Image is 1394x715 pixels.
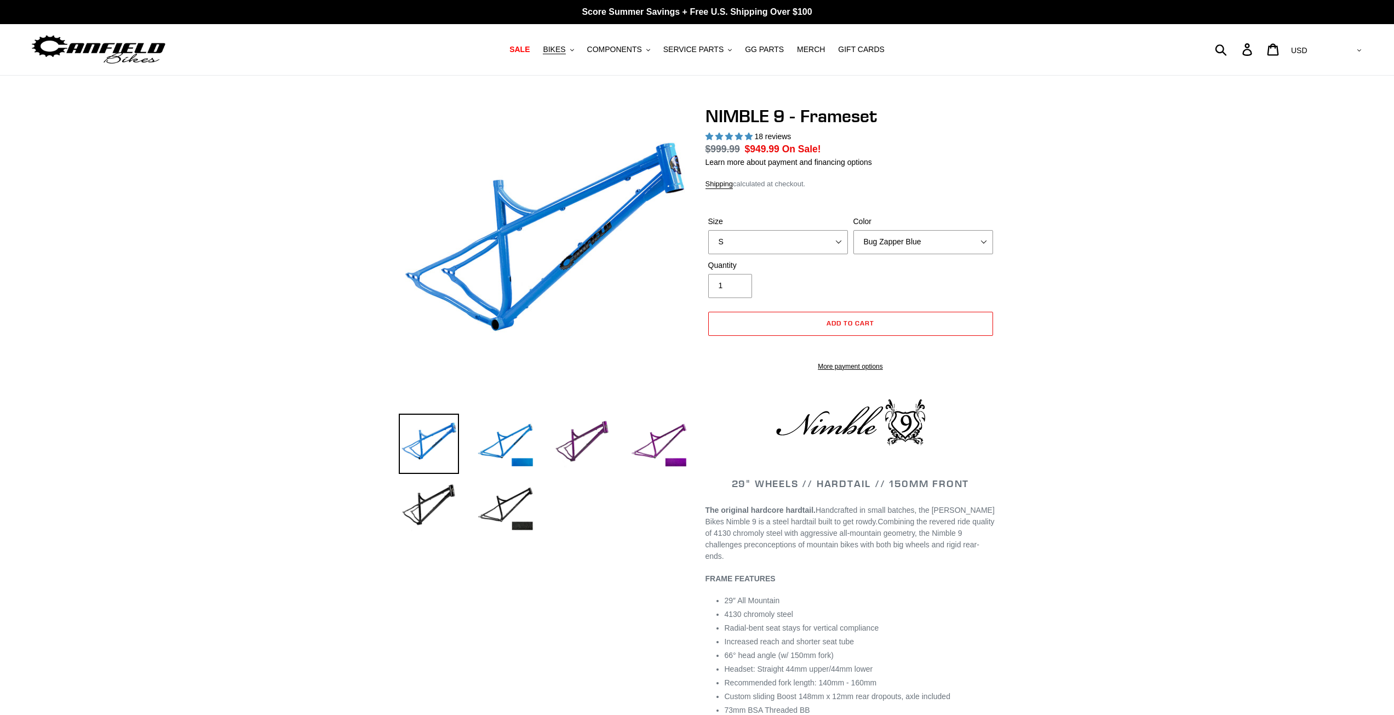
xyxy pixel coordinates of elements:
span: GG PARTS [745,45,784,54]
b: FRAME FEATURES [705,574,776,583]
img: Load image into Gallery viewer, NIMBLE 9 - Frameset [552,414,612,474]
a: Learn more about payment and financing options [705,158,872,167]
strong: The original hardcore hardtail. [705,506,816,514]
label: Size [708,216,848,227]
span: SERVICE PARTS [663,45,724,54]
span: BIKES [543,45,565,54]
a: More payment options [708,362,993,371]
label: Quantity [708,260,848,271]
span: On Sale! [782,142,821,156]
h1: NIMBLE 9 - Frameset [705,106,996,127]
a: SALE [504,42,535,57]
button: BIKES [537,42,579,57]
a: GG PARTS [739,42,789,57]
button: COMPONENTS [582,42,656,57]
span: Radial-bent seat stays for vertical compliance [725,624,879,632]
span: 29" WHEELS // HARDTAIL // 150MM FRONT [732,477,970,490]
img: Load image into Gallery viewer, NIMBLE 9 - Frameset [629,414,689,474]
label: Color [853,216,993,227]
span: 73mm BSA Threaded BB [725,706,810,714]
input: Search [1221,37,1249,61]
span: 18 reviews [754,132,791,141]
s: $999.99 [705,144,740,155]
span: Custom sliding Boost 148mm x 12mm rear dropouts, axle included [725,692,950,701]
a: GIFT CARDS [833,42,890,57]
a: MERCH [791,42,830,57]
span: Add to cart [827,319,874,327]
span: GIFT CARDS [838,45,885,54]
a: Shipping [705,180,733,189]
img: Load image into Gallery viewer, NIMBLE 9 - Frameset [475,414,536,474]
img: Canfield Bikes [30,32,167,67]
span: Handcrafted in small batches, the [PERSON_NAME] Bikes Nimble 9 is a steel hardtail built to get r... [705,506,995,526]
img: Load image into Gallery viewer, NIMBLE 9 - Frameset [399,414,459,474]
span: Increased reach and shorter seat tube [725,637,854,646]
span: COMPONENTS [587,45,642,54]
span: Combining the revered ride quality of 4130 chromoly steel with aggressive all-mountain geometry, ... [705,517,995,560]
span: 29″ All Mountain [725,596,780,605]
span: Recommended fork length: 140mm - 160mm [725,678,877,687]
div: calculated at checkout. [705,179,996,190]
span: $949.99 [745,144,779,155]
span: Headset: Straight 44mm upper/44mm lower [725,665,873,673]
img: Load image into Gallery viewer, NIMBLE 9 - Frameset [475,477,536,537]
span: 4130 chromoly steel [725,610,793,619]
img: Load image into Gallery viewer, NIMBLE 9 - Frameset [399,477,459,537]
span: 4.89 stars [705,132,755,141]
span: SALE [509,45,530,54]
span: 66° head angle (w/ 150mm fork) [725,651,834,660]
span: MERCH [797,45,825,54]
button: SERVICE PARTS [658,42,737,57]
button: Add to cart [708,312,993,336]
